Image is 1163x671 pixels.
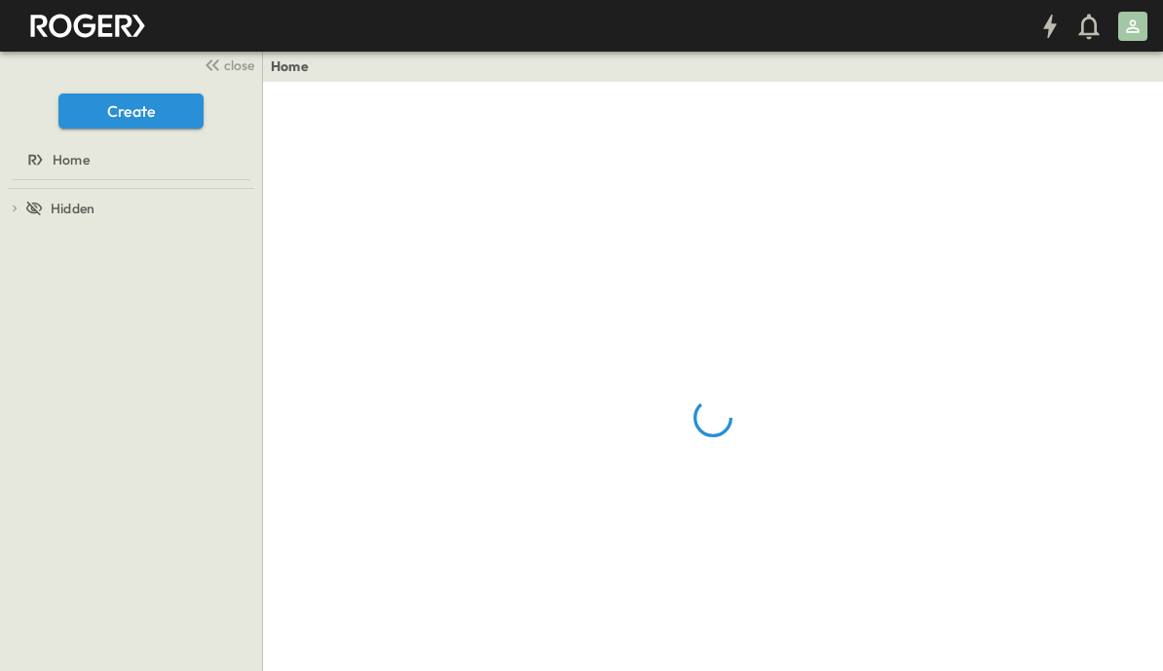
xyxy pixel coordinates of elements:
span: close [224,56,254,75]
a: Home [271,56,309,76]
span: Hidden [51,199,94,218]
button: close [196,51,258,78]
button: Create [58,93,204,129]
a: Home [4,146,254,173]
span: Home [53,150,90,169]
nav: breadcrumbs [271,56,320,76]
